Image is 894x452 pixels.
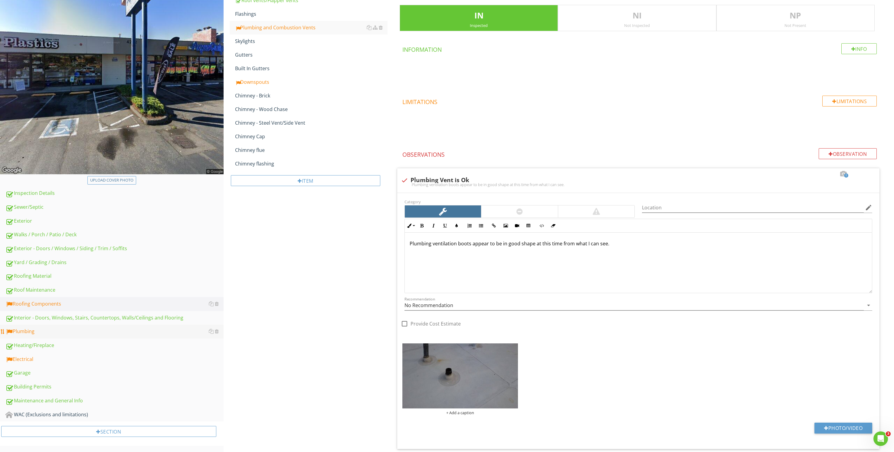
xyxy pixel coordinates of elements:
[235,92,388,99] div: Chimney - Brick
[235,78,388,86] div: Downspouts
[464,220,475,231] button: Ordered List
[402,343,518,408] img: data
[558,10,716,22] p: NI
[235,65,388,72] div: Built In Gutters
[451,220,462,231] button: Colors
[822,96,877,106] div: Limitations
[5,383,224,391] div: Building Permits
[87,176,136,185] button: Upload cover photo
[844,173,848,178] span: 1
[5,272,224,280] div: Roofing Material
[401,182,876,187] div: Plumbing ventilation boots appear to be in good shape at this time from what I can see.
[402,148,877,159] h4: Observations
[511,220,523,231] button: Insert Video
[410,240,867,247] p: Plumbing ventilation boots appear to be in good shape at this time from what I can see.
[500,220,511,231] button: Insert Image (Ctrl+P)
[5,217,224,225] div: Exterior
[400,23,558,28] div: Inspected
[886,431,891,436] span: 3
[235,38,388,45] div: Skylights
[231,175,380,186] div: Item
[235,24,388,31] div: Plumbing and Combustion Vents
[523,220,534,231] button: Insert Table
[402,410,518,415] div: + Add a caption
[439,220,451,231] button: Underline (Ctrl+U)
[5,397,224,405] div: Maintenance and General Info
[841,43,877,54] div: Info
[873,431,888,446] iframe: Intercom live chat
[90,177,133,183] div: Upload cover photo
[5,369,224,377] div: Garage
[5,355,224,363] div: Electrical
[235,106,388,113] div: Chimney - Wood Chase
[558,23,716,28] div: Not Inspected
[416,220,428,231] button: Bold (Ctrl+B)
[402,43,877,54] h4: Information
[536,220,547,231] button: Code View
[475,220,487,231] button: Unordered List
[5,300,224,308] div: Roofing Components
[235,160,388,167] div: Chimney flashing
[235,146,388,154] div: Chimney flue
[5,231,224,239] div: Walks / Porch / Patio / Deck
[428,220,439,231] button: Italic (Ctrl+I)
[5,411,224,419] div: WAC (Exclusions and limitations)
[488,220,500,231] button: Insert Link (Ctrl+K)
[5,259,224,267] div: Yard / Grading / Drains
[865,302,872,309] i: arrow_drop_down
[5,314,224,322] div: Interior - Doors, Windows, Stairs, Countertops, Walls/Ceilings and Flooring
[402,96,877,106] h4: Limitations
[5,203,224,211] div: Sewer/Septic
[1,426,216,437] div: Section
[235,51,388,58] div: Gutters
[865,204,872,211] i: edit
[235,10,388,18] div: Flashings
[404,199,421,205] label: Category
[404,300,864,310] input: Recommendation
[5,342,224,349] div: Heating/Fireplace
[411,321,461,327] label: Provide Cost Estimate
[547,220,559,231] button: Clear Formatting
[235,133,388,140] div: Chimney Cap
[717,10,874,22] p: NP
[5,286,224,294] div: Roof Maintenance
[5,245,224,253] div: Exterior - Doors / Windows / Siding / Trim / Soffits
[717,23,874,28] div: Not Present
[642,203,864,213] input: Location
[819,148,877,159] div: Observation
[5,189,224,197] div: Inspection Details
[400,10,558,22] p: IN
[5,328,224,336] div: Plumbing
[235,119,388,126] div: Chimney - Steel Vent/Side Vent
[814,423,872,434] button: Photo/Video
[405,220,416,231] button: Inline Style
